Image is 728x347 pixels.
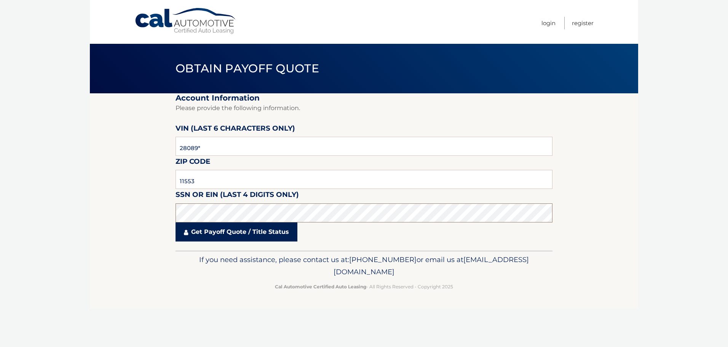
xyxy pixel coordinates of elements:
[176,189,299,203] label: SSN or EIN (last 4 digits only)
[275,284,366,289] strong: Cal Automotive Certified Auto Leasing
[176,61,319,75] span: Obtain Payoff Quote
[176,222,297,241] a: Get Payoff Quote / Title Status
[180,254,548,278] p: If you need assistance, please contact us at: or email us at
[176,93,552,103] h2: Account Information
[176,103,552,114] p: Please provide the following information.
[180,283,548,291] p: - All Rights Reserved - Copyright 2025
[572,17,594,29] a: Register
[134,8,237,35] a: Cal Automotive
[349,255,417,264] span: [PHONE_NUMBER]
[541,17,556,29] a: Login
[176,123,295,137] label: VIN (last 6 characters only)
[176,156,210,170] label: Zip Code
